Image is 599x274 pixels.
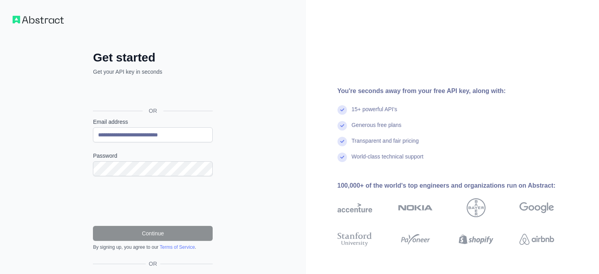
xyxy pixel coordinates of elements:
img: check mark [338,153,347,162]
div: You're seconds away from your free API key, along with: [338,86,579,96]
button: Continue [93,226,213,241]
img: shopify [459,231,493,248]
div: World-class technical support [352,153,424,168]
span: OR [146,260,160,268]
a: Terms of Service [159,244,195,250]
img: google [519,198,554,217]
img: Workflow [13,16,64,24]
img: bayer [467,198,486,217]
img: stanford university [338,231,372,248]
label: Password [93,152,213,160]
div: Generous free plans [352,121,402,137]
div: By signing up, you agree to our . [93,244,213,250]
img: payoneer [398,231,433,248]
img: nokia [398,198,433,217]
iframe: Кнопка "Войти с аккаунтом Google" [89,84,215,102]
p: Get your API key in seconds [93,68,213,76]
div: 100,000+ of the world's top engineers and organizations run on Abstract: [338,181,579,190]
img: airbnb [519,231,554,248]
img: check mark [338,121,347,130]
div: 15+ powerful API's [352,105,397,121]
div: Transparent and fair pricing [352,137,419,153]
span: OR [143,107,163,115]
label: Email address [93,118,213,126]
iframe: reCAPTCHA [93,186,213,216]
img: check mark [338,105,347,115]
img: accenture [338,198,372,217]
img: check mark [338,137,347,146]
h2: Get started [93,50,213,65]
